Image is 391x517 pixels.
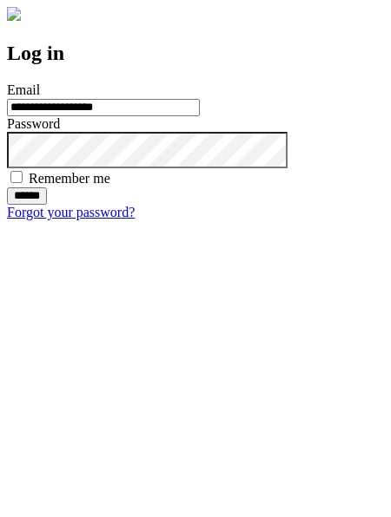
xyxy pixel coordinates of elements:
label: Email [7,82,40,97]
img: logo-4e3dc11c47720685a147b03b5a06dd966a58ff35d612b21f08c02c0306f2b779.png [7,7,21,21]
label: Remember me [29,171,110,186]
label: Password [7,116,60,131]
h2: Log in [7,42,384,65]
a: Forgot your password? [7,205,135,219]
